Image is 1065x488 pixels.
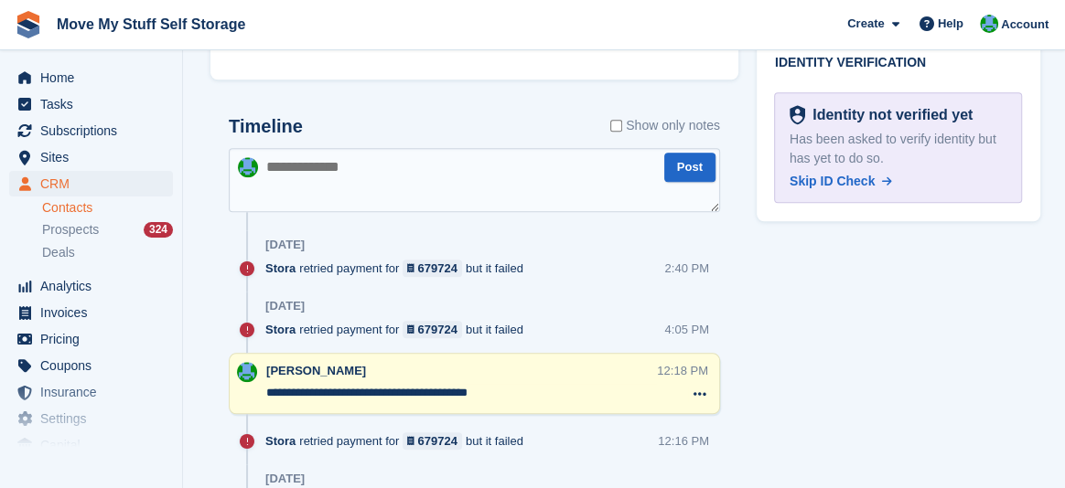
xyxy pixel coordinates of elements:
[9,144,173,170] a: menu
[403,321,462,338] a: 679724
[265,432,532,450] div: retried payment for but it failed
[42,199,173,217] a: Contacts
[9,171,173,196] a: menu
[9,353,173,378] a: menu
[9,65,173,90] a: menu
[265,432,296,450] span: Stora
[266,364,366,377] span: [PERSON_NAME]
[265,472,305,486] div: [DATE]
[9,326,173,352] a: menu
[805,104,973,126] div: Identity not verified yet
[40,300,150,325] span: Invoices
[403,260,462,277] a: 679724
[42,220,173,239] a: Prospects 324
[790,105,805,125] img: Identity Verification Ready
[664,260,708,277] div: 2:40 PM
[40,65,150,90] span: Home
[144,222,173,238] div: 324
[40,379,150,405] span: Insurance
[664,321,708,338] div: 4:05 PM
[657,362,708,379] div: 12:18 PM
[775,56,1022,70] h2: Identity verification
[40,406,150,431] span: Settings
[418,321,457,338] div: 679724
[40,171,150,196] span: CRM
[610,116,622,135] input: Show only notes
[790,130,1006,168] div: Has been asked to verify identity but has yet to do so.
[265,299,305,313] div: [DATE]
[9,273,173,299] a: menu
[418,260,457,277] div: 679724
[40,91,150,117] span: Tasks
[237,362,257,382] img: Dan
[265,238,305,252] div: [DATE]
[265,321,296,338] span: Stora
[980,15,998,33] img: Dan
[9,379,173,405] a: menu
[40,118,150,143] span: Subscriptions
[42,244,75,261] span: Deals
[265,260,532,277] div: retried payment for but it failed
[1001,16,1049,34] span: Account
[658,432,709,450] div: 12:16 PM
[610,116,720,135] label: Show only notes
[403,432,462,450] a: 679724
[418,432,457,450] div: 679724
[9,91,173,117] a: menu
[40,144,150,170] span: Sites
[938,15,963,33] span: Help
[790,172,892,191] a: Skip ID Check
[265,260,296,277] span: Stora
[9,406,173,431] a: menu
[9,300,173,325] a: menu
[49,9,253,39] a: Move My Stuff Self Storage
[40,353,150,378] span: Coupons
[238,157,258,177] img: Dan
[229,116,303,137] h2: Timeline
[15,11,42,38] img: stora-icon-8386f47178a22dfd0bd8f6a31ec36ba5ce8667c1dd55bd0f319d3a0aa187defe.svg
[40,273,150,299] span: Analytics
[265,321,532,338] div: retried payment for but it failed
[664,153,715,183] button: Post
[42,243,173,262] a: Deals
[9,118,173,143] a: menu
[40,432,150,458] span: Capital
[847,15,884,33] span: Create
[40,326,150,352] span: Pricing
[9,432,173,458] a: menu
[790,174,875,188] span: Skip ID Check
[42,221,99,239] span: Prospects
